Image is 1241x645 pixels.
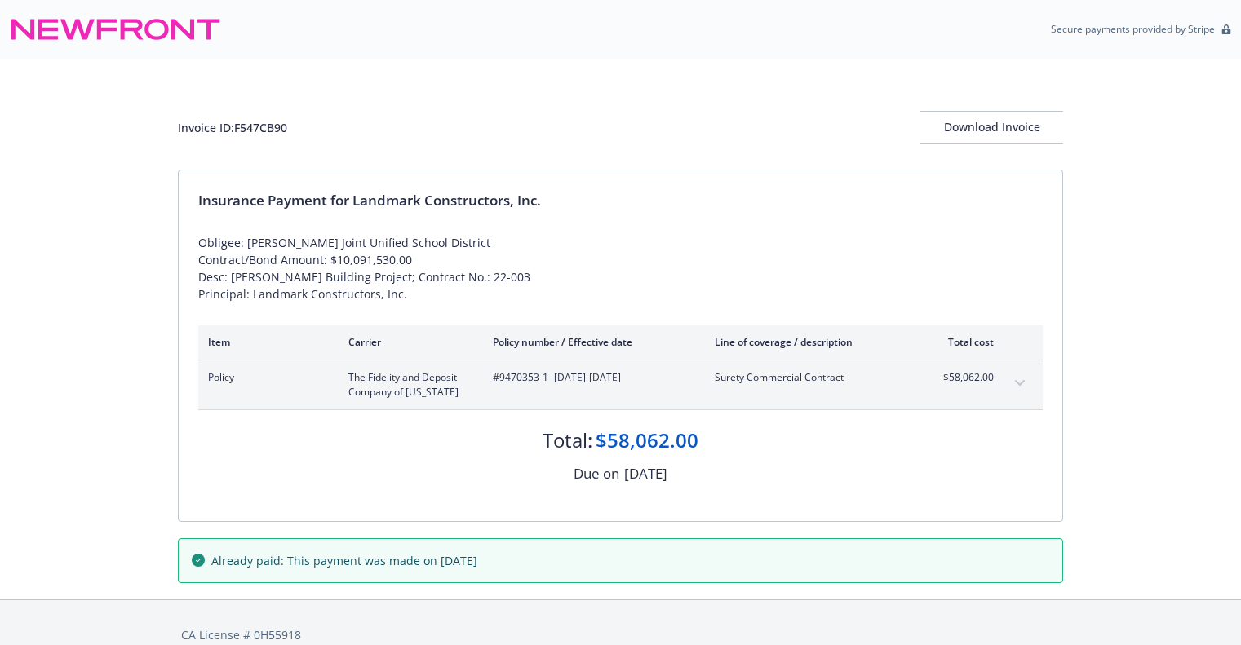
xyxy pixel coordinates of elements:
[211,552,477,569] span: Already paid: This payment was made on [DATE]
[920,111,1063,144] button: Download Invoice
[1007,370,1033,396] button: expand content
[348,370,467,400] span: The Fidelity and Deposit Company of [US_STATE]
[596,426,698,454] div: $58,062.00
[715,370,906,385] span: Surety Commercial Contract
[624,463,667,484] div: [DATE]
[198,234,1043,303] div: Obligee: [PERSON_NAME] Joint Unified School District Contract/Bond Amount: $10,091,530.00 Desc: [...
[178,119,287,136] div: Invoice ID: F547CB90
[933,335,994,349] div: Total cost
[1051,22,1215,36] p: Secure payments provided by Stripe
[208,370,322,385] span: Policy
[348,335,467,349] div: Carrier
[198,360,1043,409] div: PolicyThe Fidelity and Deposit Company of [US_STATE]#9470353-1- [DATE]-[DATE]Surety Commercial Co...
[181,626,1060,643] div: CA License # 0H55918
[493,335,689,349] div: Policy number / Effective date
[543,426,592,454] div: Total:
[493,370,689,385] span: #9470353-1 - [DATE]-[DATE]
[208,335,322,349] div: Item
[920,112,1063,143] div: Download Invoice
[198,190,1043,211] div: Insurance Payment for Landmark Constructors, Inc.
[715,335,906,349] div: Line of coverage / description
[933,370,994,385] span: $58,062.00
[574,463,619,484] div: Due on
